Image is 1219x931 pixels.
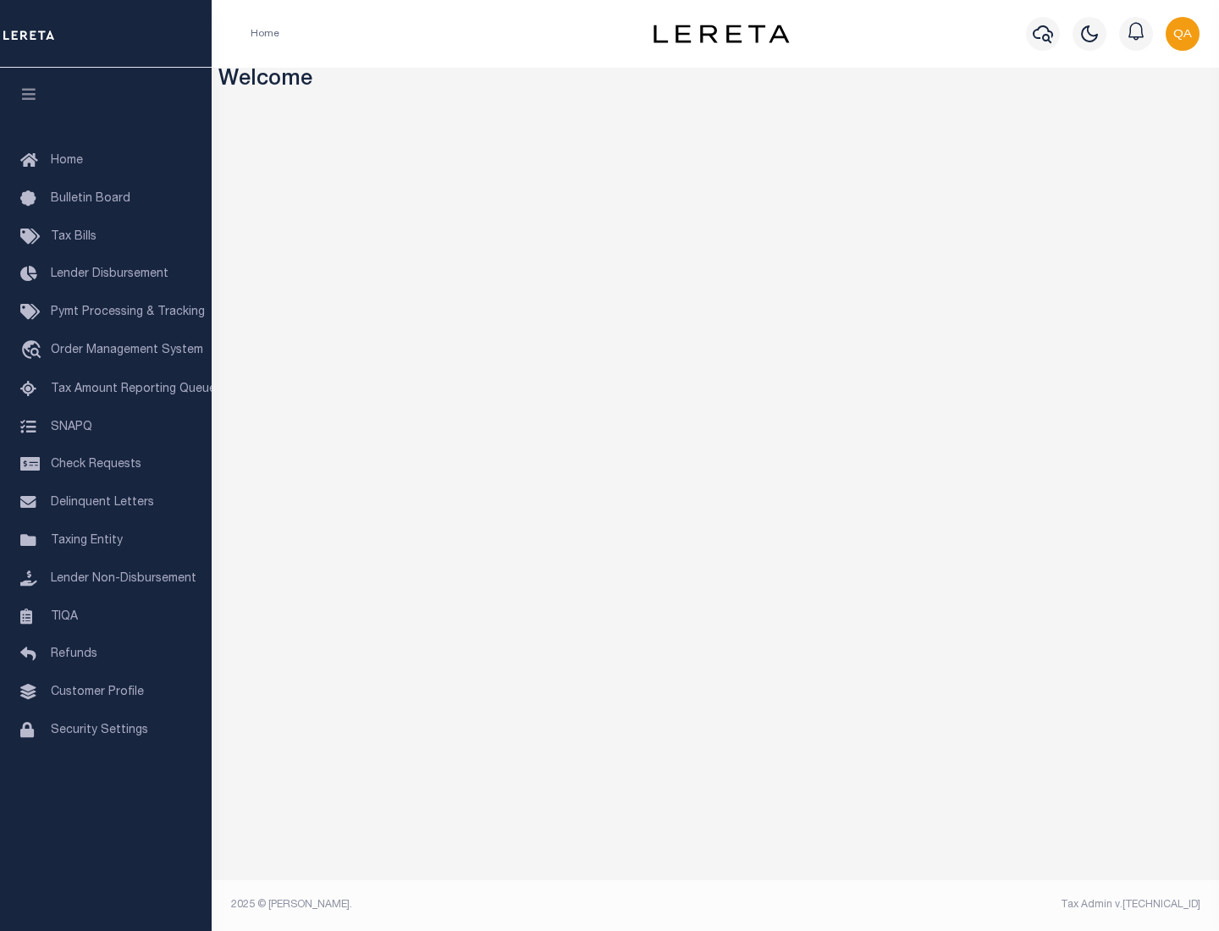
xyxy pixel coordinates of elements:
span: Check Requests [51,459,141,471]
img: svg+xml;base64,PHN2ZyB4bWxucz0iaHR0cDovL3d3dy53My5vcmcvMjAwMC9zdmciIHBvaW50ZXItZXZlbnRzPSJub25lIi... [1166,17,1200,51]
span: SNAPQ [51,421,92,432]
span: Pymt Processing & Tracking [51,306,205,318]
span: Tax Bills [51,231,97,243]
span: Taxing Entity [51,535,123,547]
div: 2025 © [PERSON_NAME]. [218,897,716,912]
span: Bulletin Board [51,193,130,205]
span: Security Settings [51,724,148,736]
i: travel_explore [20,340,47,362]
img: logo-dark.svg [654,25,789,43]
span: Delinquent Letters [51,497,154,509]
span: Customer Profile [51,686,144,698]
span: Order Management System [51,344,203,356]
span: Home [51,155,83,167]
span: Lender Non-Disbursement [51,573,196,585]
h3: Welcome [218,68,1213,94]
div: Tax Admin v.[TECHNICAL_ID] [728,897,1200,912]
li: Home [251,26,279,41]
span: Tax Amount Reporting Queue [51,383,216,395]
span: Lender Disbursement [51,268,168,280]
span: Refunds [51,648,97,660]
span: TIQA [51,610,78,622]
